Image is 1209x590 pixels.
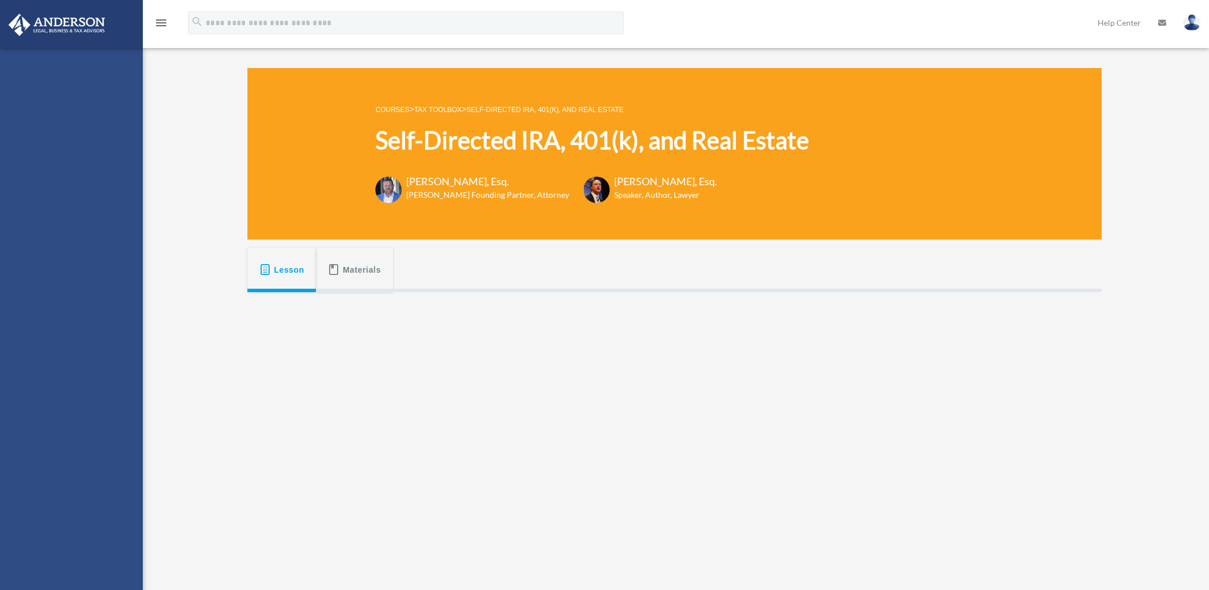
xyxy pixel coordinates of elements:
[406,174,569,189] h3: [PERSON_NAME], Esq.
[375,102,809,117] p: > >
[375,177,402,203] img: Toby-circle-head.png
[614,189,703,201] h6: Speaker, Author, Lawyer
[414,106,462,114] a: Tax Toolbox
[191,15,203,28] i: search
[1183,14,1200,31] img: User Pic
[375,106,409,114] a: COURSES
[154,16,168,30] i: menu
[274,260,305,280] span: Lesson
[583,177,610,203] img: Scott-Estill-Headshot.png
[375,123,809,157] h1: Self-Directed IRA, 401(k), and Real Estate
[154,20,168,30] a: menu
[406,189,569,201] h6: [PERSON_NAME] Founding Partner, Attorney
[466,106,623,114] a: Self-Directed IRA, 401(k), and Real Estate
[343,260,381,280] span: Materials
[5,14,109,36] img: Anderson Advisors Platinum Portal
[614,174,717,189] h3: [PERSON_NAME], Esq.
